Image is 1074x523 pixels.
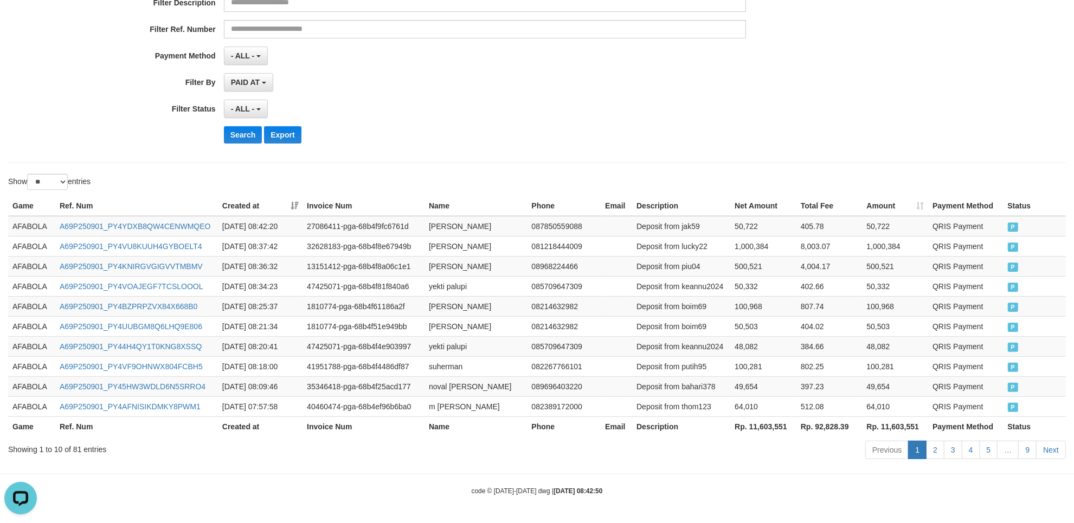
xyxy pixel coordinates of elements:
[303,216,425,237] td: 27086411-pga-68b4f9fc6761d
[55,416,218,436] th: Ref. Num
[730,196,796,216] th: Net Amount
[862,356,928,376] td: 100,281
[8,256,55,276] td: AFABOLA
[218,356,303,376] td: [DATE] 08:18:00
[8,376,55,396] td: AFABOLA
[527,236,601,256] td: 081218444009
[962,441,980,459] a: 4
[928,396,1003,416] td: QRIS Payment
[1008,243,1019,252] span: PAID
[8,236,55,256] td: AFABOLA
[601,416,632,436] th: Email
[730,416,796,436] th: Rp. 11,603,551
[60,282,203,291] a: A69P250901_PY4VOAJEGF7TCSLOOOL
[8,174,91,190] label: Show entries
[928,236,1003,256] td: QRIS Payment
[224,73,273,91] button: PAID AT
[862,196,928,216] th: Amount: activate to sort column ascending
[997,441,1019,459] a: …
[1018,441,1037,459] a: 9
[862,256,928,276] td: 500,521
[8,296,55,316] td: AFABOLA
[425,276,527,296] td: yekti palupi
[425,376,527,396] td: noval [PERSON_NAME]
[527,216,601,237] td: 087850559088
[796,356,863,376] td: 802.25
[264,126,301,143] button: Export
[303,276,425,296] td: 47425071-pga-68b4f81f840a6
[730,276,796,296] td: 50,332
[796,376,863,396] td: 397.23
[796,336,863,356] td: 384.66
[1008,363,1019,372] span: PAID
[425,236,527,256] td: [PERSON_NAME]
[8,440,439,455] div: Showing 1 to 10 of 81 entries
[928,196,1003,216] th: Payment Method
[60,242,202,251] a: A69P250901_PY4VU8KUUH4GYBOELT4
[425,336,527,356] td: yekti palupi
[8,356,55,376] td: AFABOLA
[1008,263,1019,272] span: PAID
[554,487,602,495] strong: [DATE] 08:42:50
[730,316,796,336] td: 50,503
[527,416,601,436] th: Phone
[1008,343,1019,352] span: PAID
[796,216,863,237] td: 405.78
[862,396,928,416] td: 64,010
[303,256,425,276] td: 13151412-pga-68b4f8a06c1e1
[944,441,962,459] a: 3
[796,396,863,416] td: 512.08
[8,416,55,436] th: Game
[303,196,425,216] th: Invoice Num
[1008,403,1019,412] span: PAID
[218,276,303,296] td: [DATE] 08:34:23
[303,356,425,376] td: 41951788-pga-68b4f4486df87
[527,356,601,376] td: 082267766101
[303,416,425,436] th: Invoice Num
[730,356,796,376] td: 100,281
[632,236,730,256] td: Deposit from lucky22
[527,316,601,336] td: 08214632982
[425,196,527,216] th: Name
[796,296,863,316] td: 807.74
[527,376,601,396] td: 089696403220
[632,376,730,396] td: Deposit from bahari378
[472,487,603,495] small: code © [DATE]-[DATE] dwg |
[60,402,201,411] a: A69P250901_PY4AFNISIKDMKY8PWM1
[730,396,796,416] td: 64,010
[928,356,1003,376] td: QRIS Payment
[730,336,796,356] td: 48,082
[224,126,262,143] button: Search
[632,256,730,276] td: Deposit from piu04
[425,316,527,336] td: [PERSON_NAME]
[218,196,303,216] th: Created at: activate to sort column ascending
[908,441,927,459] a: 1
[303,316,425,336] td: 1810774-pga-68b4f51e949bb
[1008,383,1019,392] span: PAID
[303,396,425,416] td: 40460474-pga-68b4ef96b6ba0
[60,342,202,351] a: A69P250901_PY44H4QY1T0KNG8XSSQ
[218,416,303,436] th: Created at
[1036,441,1066,459] a: Next
[8,396,55,416] td: AFABOLA
[218,336,303,356] td: [DATE] 08:20:41
[730,296,796,316] td: 100,968
[8,196,55,216] th: Game
[527,256,601,276] td: 08968224466
[1004,416,1066,436] th: Status
[303,376,425,396] td: 35346418-pga-68b4f25acd177
[928,336,1003,356] td: QRIS Payment
[527,196,601,216] th: Phone
[796,276,863,296] td: 402.66
[632,216,730,237] td: Deposit from jak59
[218,256,303,276] td: [DATE] 08:36:32
[862,416,928,436] th: Rp. 11,603,551
[231,104,255,113] span: - ALL -
[60,302,198,311] a: A69P250901_PY4BZPRPZVX84X668B0
[796,196,863,216] th: Total Fee
[527,336,601,356] td: 085709647309
[926,441,944,459] a: 2
[218,296,303,316] td: [DATE] 08:25:37
[1004,196,1066,216] th: Status
[632,276,730,296] td: Deposit from keannu2024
